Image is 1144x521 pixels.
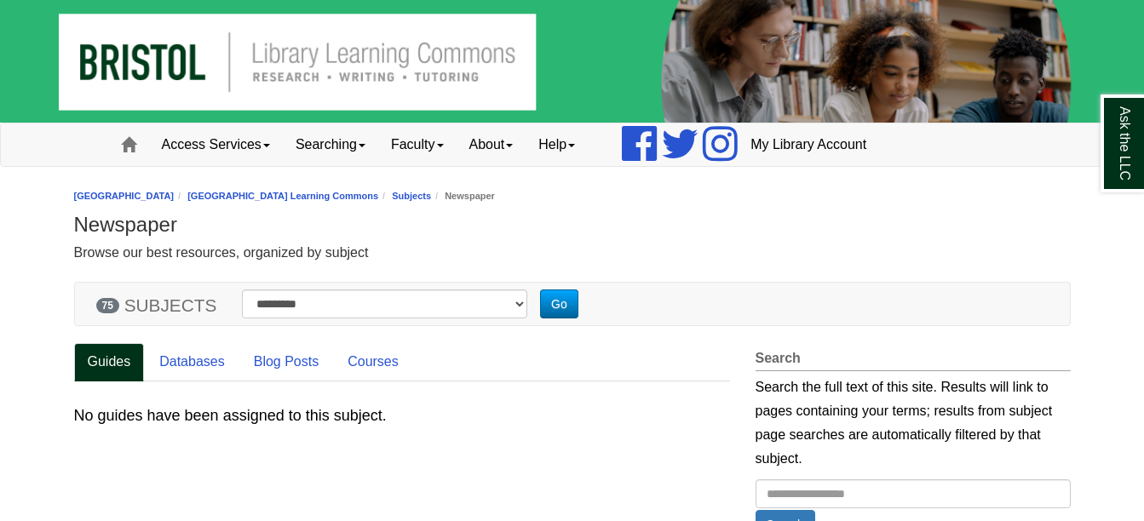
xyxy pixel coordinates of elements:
[96,298,119,313] span: 75
[334,343,412,381] a: Courses
[74,343,145,381] a: Guides
[74,213,1071,237] h1: Newspaper
[738,123,879,166] a: My Library Account
[378,123,457,166] a: Faculty
[124,295,217,315] span: SUBJECTS
[540,289,578,318] button: Go
[74,407,387,425] h2: No guides have been assigned to this subject.
[431,188,495,204] li: Newspaper
[146,343,239,381] a: Databases
[74,191,175,201] a: [GEOGRAPHIC_DATA]
[526,123,588,166] a: Help
[392,191,431,201] a: Subjects
[756,351,1071,371] h2: Search
[74,241,1071,265] div: Browse our best resources, organized by subject
[149,123,283,166] a: Access Services
[283,123,378,166] a: Searching
[457,123,526,166] a: About
[240,343,332,381] a: Blog Posts
[187,191,378,201] a: [GEOGRAPHIC_DATA] Learning Commons
[74,188,1071,204] nav: breadcrumb
[74,282,1071,343] section: Subject Search Bar
[756,375,1071,471] div: Search the full text of this site. Results will link to pages containing your terms; results from...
